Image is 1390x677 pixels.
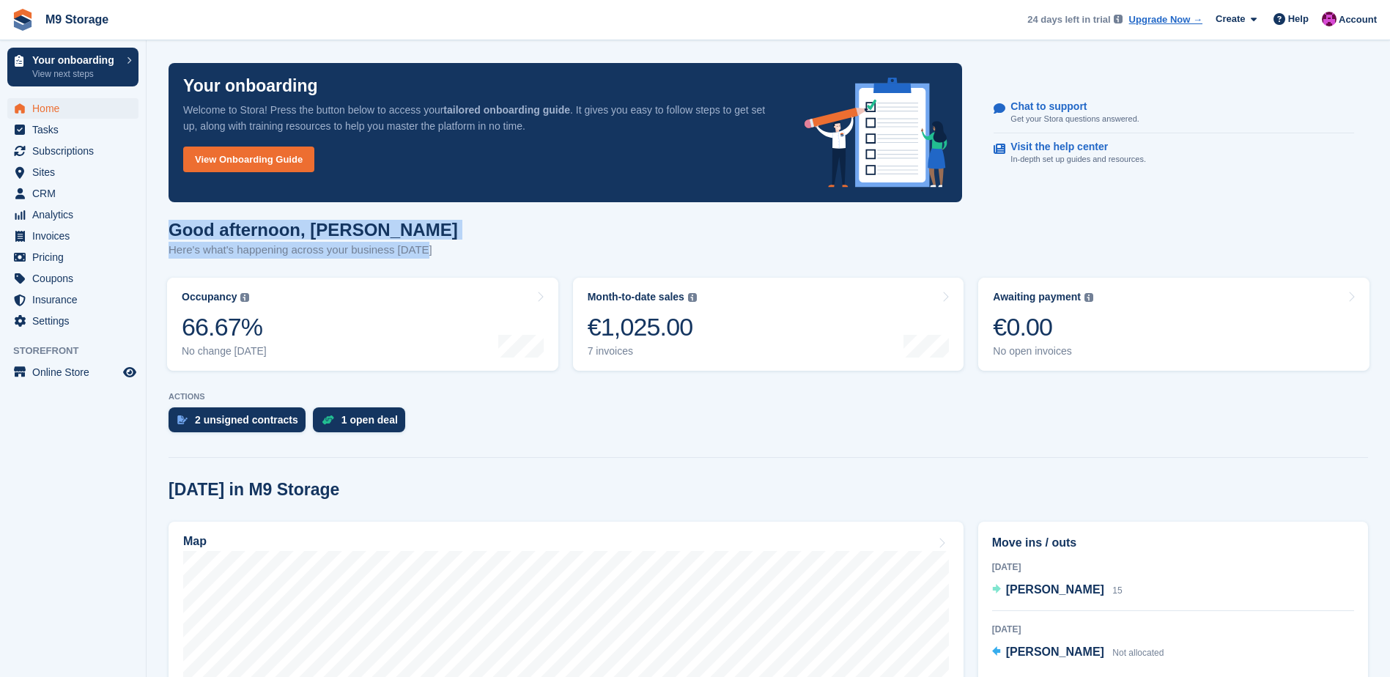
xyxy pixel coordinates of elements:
img: icon-info-grey-7440780725fd019a000dd9b08b2336e03edf1995a4989e88bcd33f0948082b44.svg [240,293,249,302]
img: icon-info-grey-7440780725fd019a000dd9b08b2336e03edf1995a4989e88bcd33f0948082b44.svg [688,293,697,302]
span: Invoices [32,226,120,246]
p: Welcome to Stora! Press the button below to access your . It gives you easy to follow steps to ge... [183,102,781,134]
span: Coupons [32,268,120,289]
span: CRM [32,183,120,204]
strong: tailored onboarding guide [443,104,570,116]
p: Here's what's happening across your business [DATE] [169,242,458,259]
span: Tasks [32,119,120,140]
p: View next steps [32,67,119,81]
p: Chat to support [1010,100,1127,113]
img: John Doyle [1322,12,1337,26]
div: [DATE] [992,561,1354,574]
span: Storefront [13,344,146,358]
a: [PERSON_NAME] 15 [992,581,1123,600]
img: contract_signature_icon-13c848040528278c33f63329250d36e43548de30e8caae1d1a13099fd9432cc5.svg [177,415,188,424]
span: Not allocated [1112,648,1164,658]
p: Your onboarding [32,55,119,65]
a: [PERSON_NAME] Not allocated [992,643,1164,662]
span: Settings [32,311,120,331]
div: €1,025.00 [588,312,697,342]
img: icon-info-grey-7440780725fd019a000dd9b08b2336e03edf1995a4989e88bcd33f0948082b44.svg [1114,15,1123,23]
span: Insurance [32,289,120,310]
a: menu [7,119,138,140]
a: menu [7,183,138,204]
a: menu [7,162,138,182]
img: stora-icon-8386f47178a22dfd0bd8f6a31ec36ba5ce8667c1dd55bd0f319d3a0aa187defe.svg [12,9,34,31]
a: Upgrade Now → [1129,12,1202,27]
h1: Good afternoon, [PERSON_NAME] [169,220,458,240]
div: Awaiting payment [993,291,1081,303]
div: 2 unsigned contracts [195,414,298,426]
p: In-depth set up guides and resources. [1010,153,1146,166]
a: M9 Storage [40,7,114,32]
div: Month-to-date sales [588,291,684,303]
a: menu [7,98,138,119]
span: [PERSON_NAME] [1006,645,1104,658]
a: Occupancy 66.67% No change [DATE] [167,278,558,371]
a: menu [7,141,138,161]
span: Help [1288,12,1309,26]
a: 2 unsigned contracts [169,407,313,440]
a: menu [7,226,138,246]
a: Preview store [121,363,138,381]
div: [DATE] [992,623,1354,636]
a: menu [7,247,138,267]
div: Occupancy [182,291,237,303]
a: Chat to support Get your Stora questions answered. [994,93,1354,133]
p: Get your Stora questions answered. [1010,113,1139,125]
span: 15 [1112,585,1122,596]
span: [PERSON_NAME] [1006,583,1104,596]
img: deal-1b604bf984904fb50ccaf53a9ad4b4a5d6e5aea283cecdc64d6e3604feb123c2.svg [322,415,334,425]
a: menu [7,289,138,310]
a: View Onboarding Guide [183,147,314,172]
span: Pricing [32,247,120,267]
span: Home [32,98,120,119]
a: menu [7,204,138,225]
span: 24 days left in trial [1027,12,1110,27]
img: icon-info-grey-7440780725fd019a000dd9b08b2336e03edf1995a4989e88bcd33f0948082b44.svg [1084,293,1093,302]
a: menu [7,268,138,289]
span: Online Store [32,362,120,382]
div: No open invoices [993,345,1093,358]
h2: Map [183,535,207,548]
a: 1 open deal [313,407,413,440]
img: onboarding-info-6c161a55d2c0e0a8cae90662b2fe09162a5109e8cc188191df67fb4f79e88e88.svg [805,78,948,188]
p: Visit the help center [1010,141,1134,153]
div: €0.00 [993,312,1093,342]
span: Account [1339,12,1377,27]
a: Visit the help center In-depth set up guides and resources. [994,133,1354,173]
h2: [DATE] in M9 Storage [169,480,339,500]
span: Analytics [32,204,120,225]
span: Sites [32,162,120,182]
div: No change [DATE] [182,345,267,358]
a: menu [7,311,138,331]
span: Subscriptions [32,141,120,161]
a: Your onboarding View next steps [7,48,138,86]
a: Month-to-date sales €1,025.00 7 invoices [573,278,964,371]
div: 1 open deal [341,414,398,426]
div: 7 invoices [588,345,697,358]
a: menu [7,362,138,382]
div: 66.67% [182,312,267,342]
span: Create [1216,12,1245,26]
h2: Move ins / outs [992,534,1354,552]
p: ACTIONS [169,392,1368,402]
a: Awaiting payment €0.00 No open invoices [978,278,1369,371]
p: Your onboarding [183,78,318,95]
